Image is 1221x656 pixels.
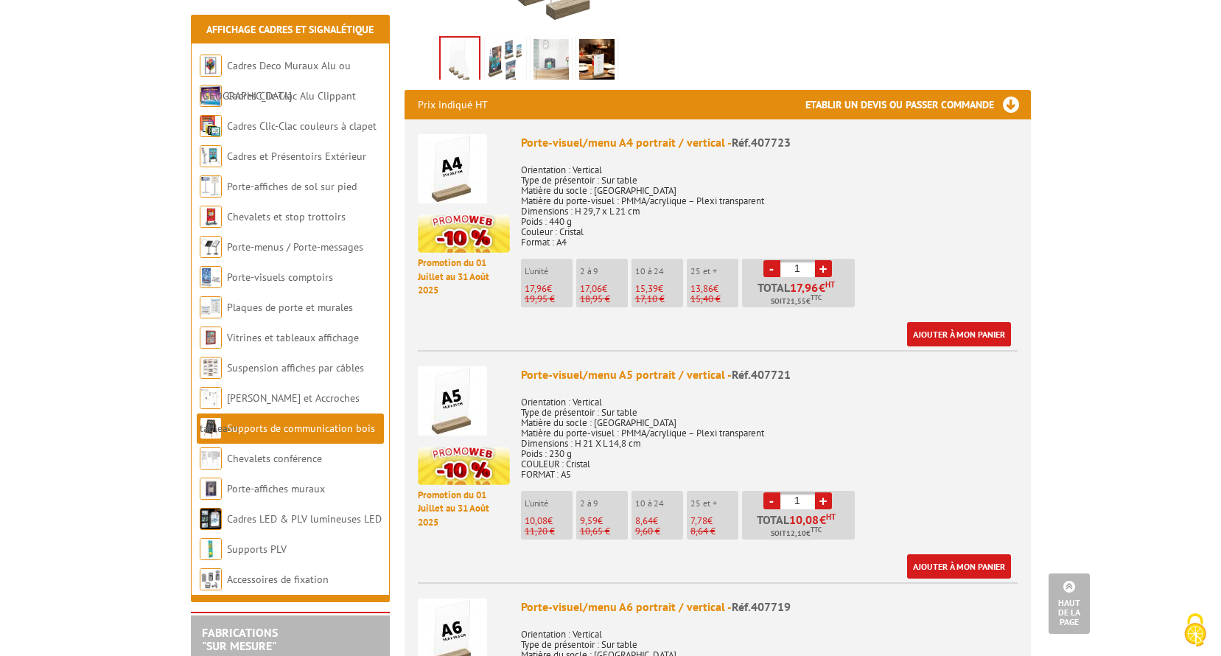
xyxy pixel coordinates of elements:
div: Porte-visuel/menu A5 portrait / vertical - [521,366,1018,383]
span: 21,55 [786,296,806,307]
sup: HT [826,512,836,522]
a: Porte-visuels comptoirs [227,271,333,284]
a: Affichage Cadres et Signalétique [206,23,374,36]
p: 19,95 € [525,294,573,304]
img: Porte-menus / Porte-messages [200,236,222,258]
span: 17,06 [580,282,602,295]
p: 10 à 24 [635,498,683,509]
sup: HT [825,279,835,290]
img: Chevalets et stop trottoirs [200,206,222,228]
p: € [635,284,683,294]
img: Cimaises et Accroches tableaux [200,387,222,409]
span: 9,59 [580,514,598,527]
div: Porte-visuel/menu A6 portrait / vertical - [521,599,1018,615]
p: 17,10 € [635,294,683,304]
a: Porte-affiches de sol sur pied [227,180,357,193]
a: Cadres LED & PLV lumineuses LED [227,512,382,526]
a: FABRICATIONS"Sur Mesure" [202,625,278,653]
a: + [815,492,832,509]
img: Cookies (fenêtre modale) [1177,612,1214,649]
p: 18,95 € [580,294,628,304]
p: € [635,516,683,526]
img: Cadres et Présentoirs Extérieur [200,145,222,167]
p: Total [746,514,855,540]
a: Chevalets conférence [227,452,322,465]
p: Orientation : Vertical Type de présentoir : Sur table Matière du socle : [GEOGRAPHIC_DATA] Matièr... [521,387,1018,480]
img: promotion [418,447,510,485]
img: Suspension affiches par câbles [200,357,222,379]
sup: TTC [811,293,822,301]
a: Cadres Deco Muraux Alu ou [GEOGRAPHIC_DATA] [200,59,351,102]
p: Promotion du 01 Juillet au 31 Août 2025 [418,257,510,298]
img: Porte-affiches de sol sur pied [200,175,222,198]
p: 9,60 € [635,526,683,537]
span: 15,39 [635,282,658,295]
span: 10,08 [789,514,819,526]
p: 10,65 € [580,526,628,537]
button: Cookies (fenêtre modale) [1169,606,1221,656]
a: Porte-affiches muraux [227,482,325,495]
span: Réf.407723 [732,135,791,150]
a: - [763,492,780,509]
a: Cadres Clic-Clac couleurs à clapet [227,119,377,133]
p: Orientation : Vertical Type de présentoir : Sur table Matière du socle : [GEOGRAPHIC_DATA] Matièr... [521,155,1018,248]
p: Total [746,282,855,307]
a: Haut de la page [1049,573,1090,634]
img: Porte-visuel/menu A5 portrait / vertical [418,366,487,436]
a: Supports de communication bois [227,422,375,435]
a: Accessoires de fixation [227,573,329,586]
span: Soit € [771,296,822,307]
img: promotion [418,214,510,253]
img: Cadres Clic-Clac couleurs à clapet [200,115,222,137]
p: € [580,284,628,294]
img: supports_porte_visuel_bois_portrait_vertical_407723_vide.jpg [441,38,479,83]
img: Accessoires de fixation [200,568,222,590]
span: 7,78 [690,514,707,527]
span: Réf.407721 [732,367,791,382]
p: 2 à 9 [580,498,628,509]
h3: Etablir un devis ou passer commande [805,90,1031,119]
a: Plaques de porte et murales [227,301,353,314]
p: L'unité [525,498,573,509]
span: 12,10 [786,528,806,540]
span: 17,96 [525,282,547,295]
p: 25 et + [690,266,738,276]
div: Porte-visuel/menu A4 portrait / vertical - [521,134,1018,151]
a: [PERSON_NAME] et Accroches tableaux [200,391,360,435]
span: Soit € [771,528,822,540]
p: 8,64 € [690,526,738,537]
img: Porte-affiches muraux [200,478,222,500]
img: porte_visuel_a7_portrait_vertical_407717_situation.jpg [533,39,569,85]
p: 11,20 € [525,526,573,537]
p: € [580,516,628,526]
img: porte_visuel_a6_portrait_vertical_407719_situation.jpg [579,39,615,85]
a: + [815,260,832,277]
img: Plaques de porte et murales [200,296,222,318]
span: 10,08 [525,514,547,527]
p: Promotion du 01 Juillet au 31 Août 2025 [418,489,510,530]
span: 8,64 [635,514,653,527]
img: Vitrines et tableaux affichage [200,327,222,349]
p: L'unité [525,266,573,276]
a: Cadres Clic-Clac Alu Clippant [227,89,356,102]
p: Prix indiqué HT [418,90,488,119]
a: Ajouter à mon panier [907,554,1011,579]
img: Cadres Deco Muraux Alu ou Bois [200,55,222,77]
a: - [763,260,780,277]
a: Ajouter à mon panier [907,322,1011,346]
p: € [525,284,573,294]
sup: TTC [811,526,822,534]
p: € [525,516,573,526]
a: Supports PLV [227,542,287,556]
p: 15,40 € [690,294,738,304]
a: Porte-menus / Porte-messages [227,240,363,254]
p: 2 à 9 [580,266,628,276]
a: Suspension affiches par câbles [227,361,364,374]
img: Chevalets conférence [200,447,222,470]
a: Vitrines et tableaux affichage [227,331,359,344]
img: Porte-visuels comptoirs [200,266,222,288]
span: 13,86 [690,282,713,295]
p: € [690,284,738,294]
span: Réf.407719 [732,599,791,614]
img: Cadres LED & PLV lumineuses LED [200,508,222,530]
